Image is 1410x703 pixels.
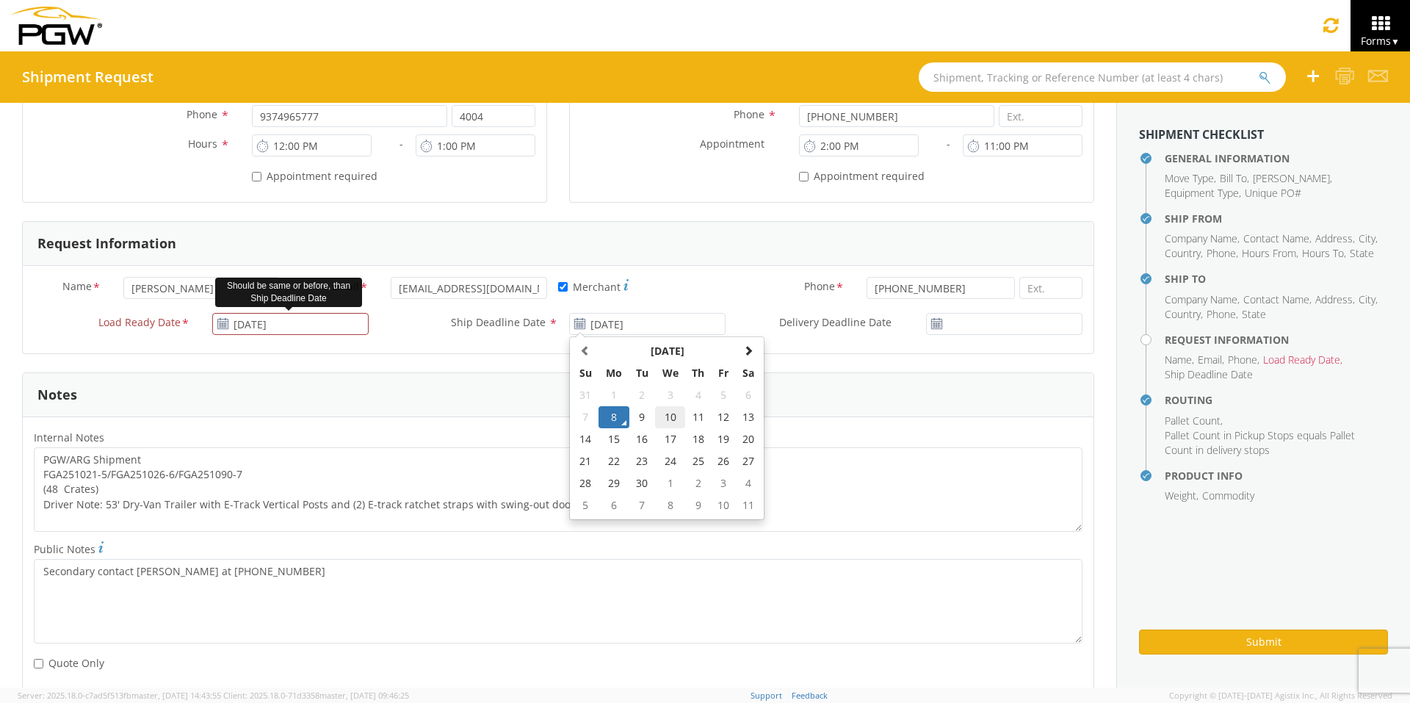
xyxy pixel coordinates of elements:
span: Appointment [700,137,764,151]
li: , [1253,171,1332,186]
span: Ship Deadline Date [451,315,546,329]
span: Address [1315,231,1353,245]
td: 14 [573,428,599,450]
span: Ship Deadline Date [1165,367,1253,381]
span: Internal Notes [34,430,104,444]
span: Load Ready Date [1263,353,1340,367]
span: Unique PO# [1245,186,1301,200]
input: Ext. [452,105,535,127]
a: Feedback [792,690,828,701]
span: Phone [804,279,835,296]
span: Company Name [1165,231,1237,245]
th: Mo [599,362,629,384]
input: Quote Only [34,659,43,668]
label: Quote Only [34,654,107,671]
td: 24 [655,450,686,472]
li: , [1220,171,1249,186]
td: 6 [599,494,629,516]
span: [PERSON_NAME] [1253,171,1330,185]
td: 19 [712,428,737,450]
td: 1 [655,472,686,494]
span: Phone [187,107,217,121]
span: Country [1165,307,1201,321]
li: , [1207,307,1238,322]
span: Hours [188,137,217,151]
input: Appointment required [799,172,809,181]
li: , [1165,353,1194,367]
span: Name [62,279,92,296]
span: Phone [734,107,764,121]
input: Ext. [1019,277,1082,299]
div: Should be same or before, than Ship Deadline Date [215,278,362,307]
li: , [1165,246,1203,261]
th: Tu [629,362,655,384]
li: , [1243,292,1312,307]
td: 7 [573,406,599,428]
td: 31 [573,384,599,406]
span: Public Notes [34,542,95,556]
td: 2 [685,472,711,494]
h4: Request Information [1165,334,1388,345]
td: 12 [712,406,737,428]
td: 22 [599,450,629,472]
li: , [1165,231,1240,246]
td: 11 [736,494,761,516]
td: 9 [685,494,711,516]
td: 10 [712,494,737,516]
span: master, [DATE] 09:46:25 [319,690,409,701]
span: - [947,137,950,151]
td: 26 [712,450,737,472]
td: 28 [573,472,599,494]
td: 8 [599,406,629,428]
h4: Product Info [1165,470,1388,481]
h3: Request Information [37,237,176,251]
th: We [655,362,686,384]
td: 17 [655,428,686,450]
li: , [1243,231,1312,246]
a: Support [751,690,782,701]
span: Load Ready Date [98,315,181,332]
input: Appointment required [252,172,261,181]
li: , [1198,353,1224,367]
td: 11 [685,406,711,428]
td: 6 [736,384,761,406]
h4: Ship From [1165,213,1388,224]
td: 10 [655,406,686,428]
span: Phone [1207,246,1236,260]
td: 27 [736,450,761,472]
span: City [1359,231,1375,245]
td: 18 [685,428,711,450]
li: , [1302,246,1346,261]
td: 16 [629,428,655,450]
th: Sa [736,362,761,384]
td: 23 [629,450,655,472]
td: 8 [655,494,686,516]
span: master, [DATE] 14:43:55 [131,690,221,701]
td: 4 [736,472,761,494]
td: 1 [599,384,629,406]
label: Appointment required [252,167,380,184]
td: 3 [655,384,686,406]
span: - [399,137,403,151]
span: Pallet Count [1165,414,1221,428]
span: Email [1198,353,1222,367]
li: , [1165,186,1241,201]
span: City [1359,292,1375,306]
span: Bill To [1220,171,1247,185]
li: , [1165,292,1240,307]
li: , [1263,353,1342,367]
th: Th [685,362,711,384]
td: 25 [685,450,711,472]
td: 30 [629,472,655,494]
label: Merchant [558,277,629,295]
th: Su [573,362,599,384]
li: , [1242,246,1298,261]
span: Client: 2025.18.0-71d3358 [223,690,409,701]
th: Fr [712,362,737,384]
img: pgw-form-logo-1aaa8060b1cc70fad034.png [11,7,102,45]
td: 15 [599,428,629,450]
li: , [1315,292,1355,307]
input: Shipment, Tracking or Reference Number (at least 4 chars) [919,62,1286,92]
li: , [1315,231,1355,246]
span: Hours To [1302,246,1344,260]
